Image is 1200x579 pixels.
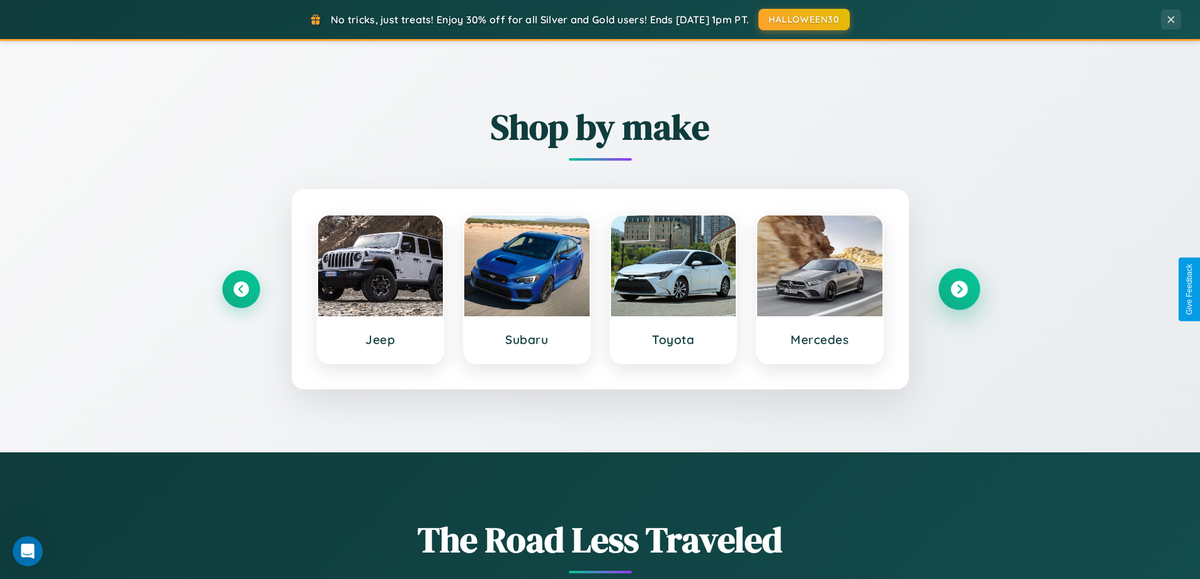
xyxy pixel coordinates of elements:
iframe: Intercom live chat [13,536,43,566]
span: No tricks, just treats! Enjoy 30% off for all Silver and Gold users! Ends [DATE] 1pm PT. [331,13,749,26]
h2: Shop by make [222,103,978,151]
h3: Jeep [331,332,431,347]
button: HALLOWEEN30 [758,9,850,30]
h1: The Road Less Traveled [222,515,978,564]
h3: Subaru [477,332,577,347]
h3: Mercedes [770,332,870,347]
div: Give Feedback [1185,264,1194,315]
h3: Toyota [624,332,724,347]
